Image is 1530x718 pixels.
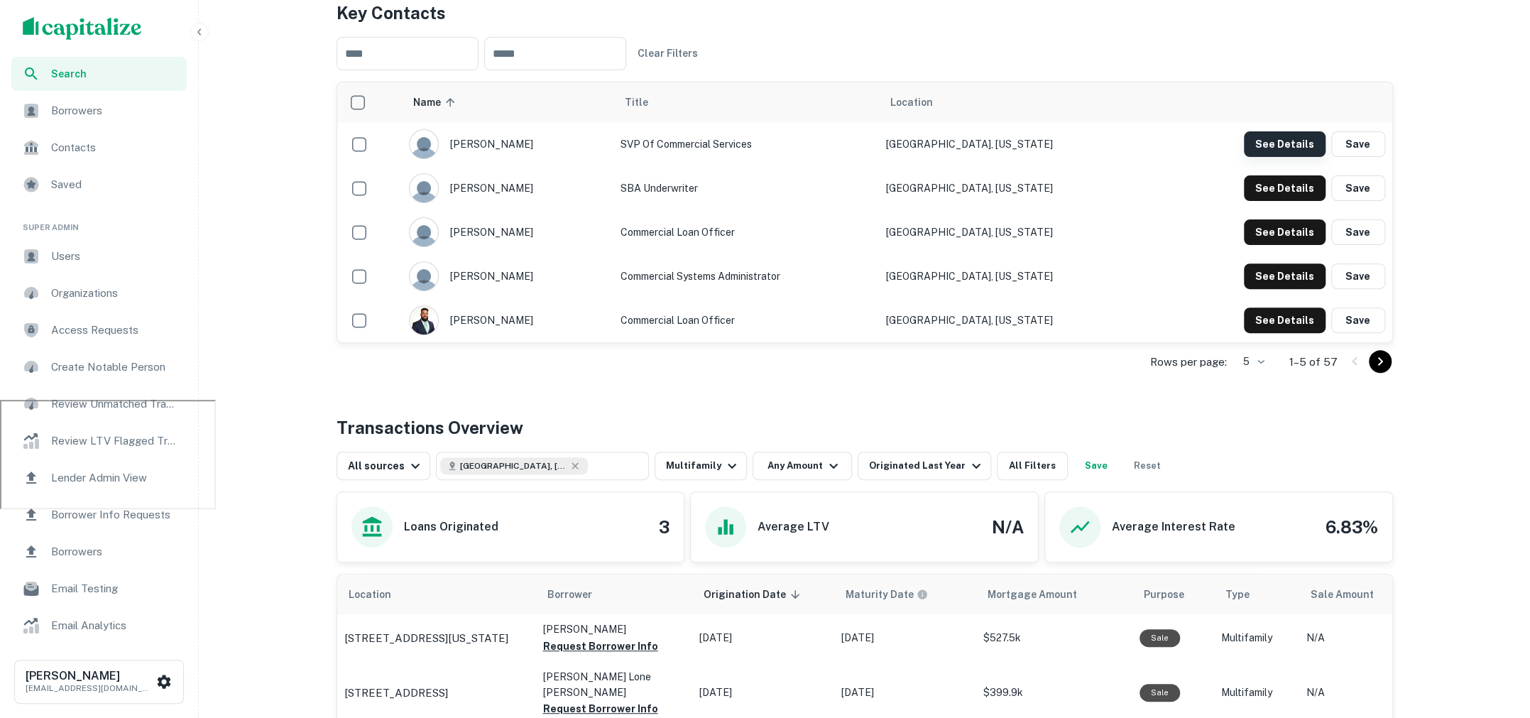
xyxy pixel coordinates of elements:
button: See Details [1244,131,1326,157]
p: [EMAIL_ADDRESS][DOMAIN_NAME] [26,682,153,695]
td: Commercial Loan Officer [613,210,879,254]
p: [DATE] [841,631,969,646]
td: Commercial Loan Officer [613,298,879,342]
span: Location [349,586,410,603]
p: N/A [1306,631,1420,646]
p: 1–5 of 57 [1289,354,1338,371]
li: Super Admin [11,205,187,239]
iframe: Chat Widget [1459,604,1530,673]
p: N/A [1306,685,1420,700]
img: 9c8pery4andzj6ohjkjp54ma2 [410,174,438,202]
button: See Details [1244,175,1326,201]
button: See Details [1244,263,1326,289]
img: 9c8pery4andzj6ohjkjp54ma2 [410,130,438,158]
span: Borrower Info Requests [51,506,178,523]
div: Contacts [11,131,187,165]
button: [PERSON_NAME][EMAIL_ADDRESS][DOMAIN_NAME] [14,660,184,704]
span: Email Analytics [51,617,178,634]
p: Rows per page: [1150,354,1227,371]
a: Saved [11,168,187,202]
th: Sale Amount [1299,575,1427,614]
h6: Maturity Date [846,587,914,602]
button: Reset [1125,452,1170,480]
th: Title [613,82,879,122]
div: Organizations [11,276,187,310]
a: Borrowers [11,94,187,128]
td: [GEOGRAPHIC_DATA], [US_STATE] [878,298,1154,342]
h6: Average LTV [758,518,829,535]
th: Location [337,575,536,614]
a: Borrower Info Requests [11,498,187,532]
button: Originated Last Year [858,452,991,480]
a: Borrowers [11,535,187,569]
a: Email Analytics [11,609,187,643]
span: Title [625,94,667,111]
p: [DATE] [841,685,969,700]
div: [PERSON_NAME] [409,261,606,291]
div: Maturity dates displayed may be estimated. Please contact the lender for the most accurate maturi... [846,587,928,602]
span: Borrowers [51,102,178,119]
th: Maturity dates displayed may be estimated. Please contact the lender for the most accurate maturi... [834,575,976,614]
button: Clear Filters [632,40,704,66]
button: Save [1331,219,1385,245]
a: Users [11,239,187,273]
h6: Loans Originated [404,518,498,535]
div: Review Unmatched Transactions [11,387,187,421]
div: All sources [348,457,424,474]
span: Search [51,66,178,82]
p: $399.9k [983,685,1125,700]
button: All sources [337,452,430,480]
span: Review Unmatched Transactions [51,396,178,413]
span: Review LTV Flagged Transactions [51,433,178,450]
span: Sale Amount [1311,586,1392,603]
a: Lender Admin View [11,461,187,495]
a: Create Notable Person [11,350,187,384]
p: [DATE] [699,685,827,700]
td: Commercial Systems Administrator [613,254,879,298]
div: Originated Last Year [869,457,985,474]
button: Save [1331,263,1385,289]
span: Lender Admin View [51,469,178,486]
div: [PERSON_NAME] [409,217,606,247]
a: Review LTV Flagged Transactions [11,424,187,458]
a: Search [11,57,187,91]
span: Origination Date [704,586,804,603]
span: Email Testing [51,580,178,597]
p: [PERSON_NAME] [543,621,685,637]
p: [STREET_ADDRESS][US_STATE] [344,630,508,647]
button: Save [1331,175,1385,201]
p: Multifamily [1221,685,1292,700]
div: [PERSON_NAME] [409,173,606,203]
td: [GEOGRAPHIC_DATA], [US_STATE] [878,210,1154,254]
a: Email Testing [11,572,187,606]
button: See Details [1244,219,1326,245]
span: [GEOGRAPHIC_DATA], [GEOGRAPHIC_DATA], [GEOGRAPHIC_DATA] [460,459,567,472]
h6: Average Interest Rate [1112,518,1235,535]
span: Borrowers [51,543,178,560]
div: 5 [1233,352,1267,372]
p: [PERSON_NAME] Lone [PERSON_NAME] [543,669,685,700]
span: Contacts [51,139,178,156]
h4: 3 [659,514,670,540]
div: [PERSON_NAME] [409,305,606,335]
button: Save your search to get updates of matches that match your search criteria. [1073,452,1119,480]
img: 9c8pery4andzj6ohjkjp54ma2 [410,262,438,290]
p: Multifamily [1221,631,1292,646]
span: Saved [51,176,178,193]
div: Sale [1140,684,1180,702]
th: Borrower [536,575,692,614]
span: Organizations [51,285,178,302]
span: Maturity dates displayed may be estimated. Please contact the lender for the most accurate maturi... [846,587,946,602]
button: Save [1331,131,1385,157]
button: All Filters [997,452,1068,480]
span: Name [413,94,459,111]
p: [STREET_ADDRESS] [344,685,448,702]
span: Create Notable Person [51,359,178,376]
